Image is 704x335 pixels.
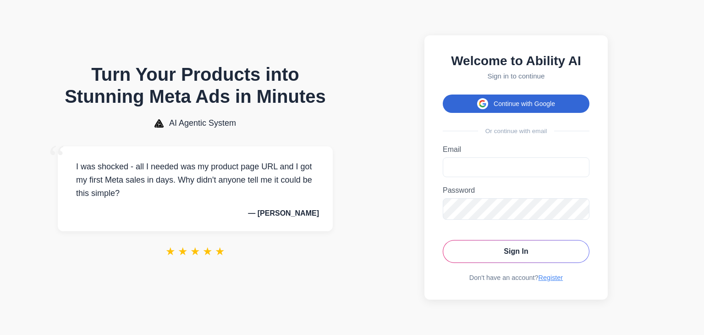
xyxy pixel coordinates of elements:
[165,245,176,258] span: ★
[178,245,188,258] span: ★
[71,160,319,200] p: I was shocked - all I needed was my product page URL and I got my first Meta sales in days. Why d...
[49,137,65,179] span: “
[539,274,563,281] a: Register
[169,118,236,128] span: AI Agentic System
[443,128,589,134] div: Or continue with email
[443,54,589,68] h2: Welcome to Ability AI
[443,72,589,80] p: Sign in to continue
[190,245,200,258] span: ★
[443,145,589,154] label: Email
[443,186,589,195] label: Password
[154,119,164,128] img: AI Agentic System Logo
[58,63,333,107] h1: Turn Your Products into Stunning Meta Ads in Minutes
[215,245,225,258] span: ★
[203,245,213,258] span: ★
[71,209,319,218] p: — [PERSON_NAME]
[443,95,589,113] button: Continue with Google
[443,274,589,281] div: Don't have an account?
[443,240,589,263] button: Sign In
